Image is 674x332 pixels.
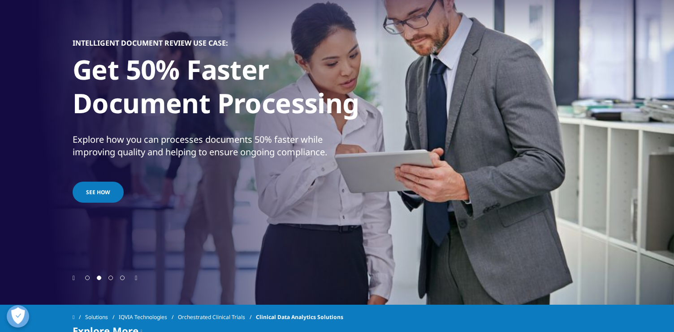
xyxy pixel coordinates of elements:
[7,305,29,328] button: Open Preferences
[135,273,137,282] div: Next slide
[73,38,228,47] h5: INTELLIGENT DOCUMENT REVIEW USE CASE:
[85,276,90,280] span: Go to slide 1
[85,309,119,325] a: Solutions
[120,276,125,280] span: Go to slide 4
[256,309,343,325] span: Clinical Data Analytics Solutions
[178,309,256,325] a: Orchestrated Clinical Trials
[73,273,75,282] div: Previous slide
[108,276,113,280] span: Go to slide 3
[73,53,409,125] h1: Get 50% Faster Document Processing
[97,276,101,280] span: Go to slide 2
[73,133,335,164] p: Explore how you can processes documents 50% faster while improving quality and helping to ensure ...
[73,182,124,203] a: SEE HOW
[119,309,178,325] a: IQVIA Technologies
[86,188,110,196] span: SEE HOW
